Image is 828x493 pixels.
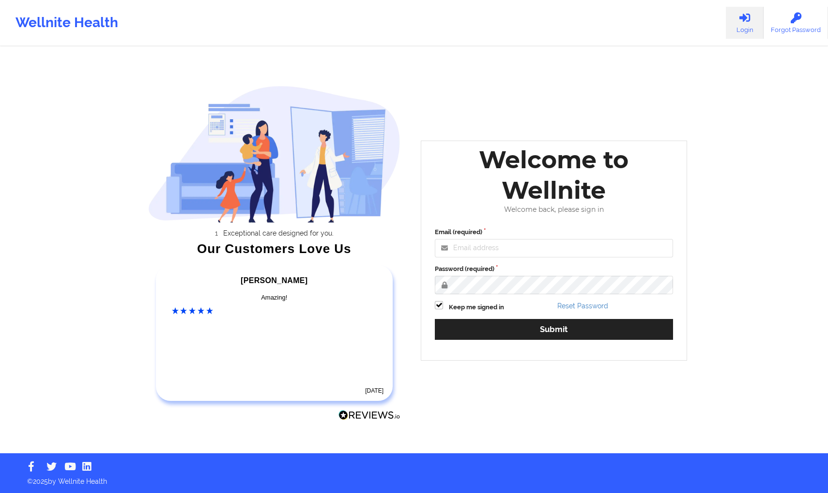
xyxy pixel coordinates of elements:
[241,276,307,285] span: [PERSON_NAME]
[449,302,504,312] label: Keep me signed in
[156,229,400,237] li: Exceptional care designed for you.
[435,319,673,340] button: Submit
[20,470,808,486] p: © 2025 by Wellnite Health
[148,85,401,223] img: wellnite-auth-hero_200.c722682e.png
[557,302,608,310] a: Reset Password
[726,7,764,39] a: Login
[338,410,400,420] img: Reviews.io Logo
[172,293,377,302] div: Amazing!
[148,244,401,254] div: Our Customers Love Us
[435,239,673,257] input: Email address
[365,387,383,394] time: [DATE]
[764,7,828,39] a: Forgot Password
[435,227,673,237] label: Email (required)
[338,410,400,423] a: Reviews.io Logo
[435,264,673,274] label: Password (required)
[428,144,680,206] div: Welcome to Wellnite
[428,206,680,214] div: Welcome back, please sign in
